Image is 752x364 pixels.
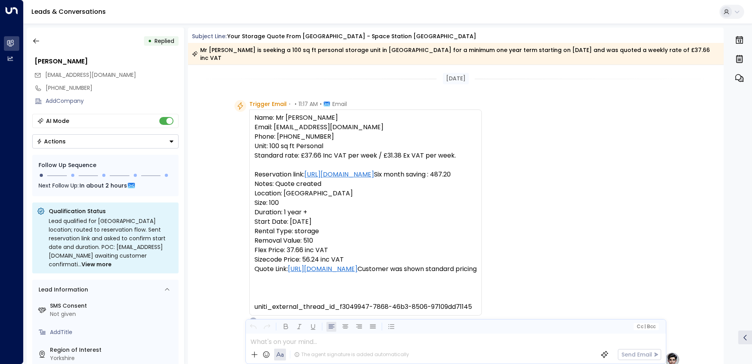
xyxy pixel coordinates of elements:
div: Next Follow Up: [39,181,172,190]
span: Replied [155,37,174,45]
span: 11:17 AM [299,100,318,108]
span: View more [81,260,112,269]
span: [EMAIL_ADDRESS][DOMAIN_NAME] [45,71,136,79]
pre: Name: Mr [PERSON_NAME] Email: [EMAIL_ADDRESS][DOMAIN_NAME] Phone: [PHONE_NUMBER] Unit: 100 sq ft ... [254,113,477,312]
div: AddCompany [46,97,179,105]
div: Actions [37,138,66,145]
span: In about 2 hours [79,181,127,190]
div: [DATE] [443,73,469,84]
label: Region of Interest [50,346,175,354]
div: Button group with a nested menu [32,134,179,149]
div: Yorkshire [50,354,175,362]
span: • [289,100,291,108]
div: • [148,34,152,48]
span: Subject Line: [192,32,227,40]
div: Not given [50,310,175,318]
button: Actions [32,134,179,149]
a: [URL][DOMAIN_NAME] [288,264,358,274]
a: [URL][DOMAIN_NAME] [304,170,374,179]
div: Your storage quote from [GEOGRAPHIC_DATA] - Space Station [GEOGRAPHIC_DATA] [227,32,476,41]
p: Qualification Status [49,207,174,215]
div: O [249,317,257,325]
span: Email [332,100,347,108]
a: Leads & Conversations [31,7,106,16]
span: Trigger Email [249,100,287,108]
div: [PERSON_NAME] [35,57,179,66]
div: Mr [PERSON_NAME] is seeking a 100 sq ft personal storage unit in [GEOGRAPHIC_DATA] for a minimum ... [192,46,719,62]
span: Cc Bcc [636,324,655,329]
span: neiljackson250@gmail.com [45,71,136,79]
div: The agent signature is added automatically [294,351,409,358]
label: SMS Consent [50,302,175,310]
div: [PHONE_NUMBER] [46,84,179,92]
button: Redo [262,322,272,332]
button: Undo [248,322,258,332]
div: Follow Up Sequence [39,161,172,169]
div: Lead qualified for [GEOGRAPHIC_DATA] location; routed to reservation flow. Sent reservation link ... [49,217,174,269]
button: Cc|Bcc [633,323,658,331]
div: Lead Information [36,286,88,294]
span: • [320,100,322,108]
span: • [295,100,297,108]
div: AI Mode [46,117,69,125]
div: AddTitle [50,328,175,336]
span: | [644,324,646,329]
